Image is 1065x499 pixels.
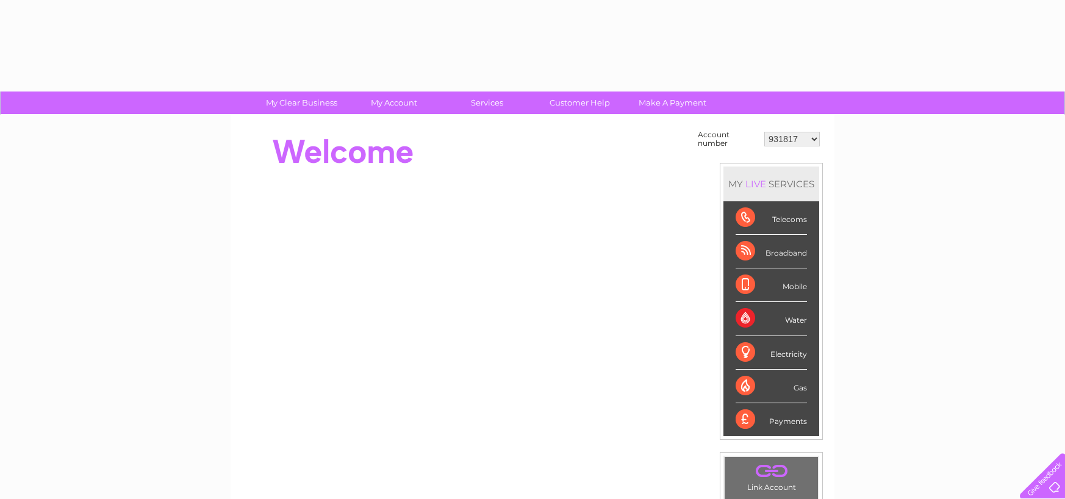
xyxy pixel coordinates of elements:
div: Electricity [736,336,807,370]
a: Customer Help [529,92,630,114]
div: Water [736,302,807,336]
a: My Account [344,92,445,114]
div: MY SERVICES [723,167,819,201]
a: My Clear Business [251,92,352,114]
td: Account number [695,127,761,151]
div: Broadband [736,235,807,268]
div: Mobile [736,268,807,302]
div: LIVE [743,178,769,190]
div: Telecoms [736,201,807,235]
td: Link Account [724,456,819,495]
a: Services [437,92,537,114]
div: Payments [736,403,807,436]
a: Make A Payment [622,92,723,114]
a: . [728,460,815,481]
div: Gas [736,370,807,403]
